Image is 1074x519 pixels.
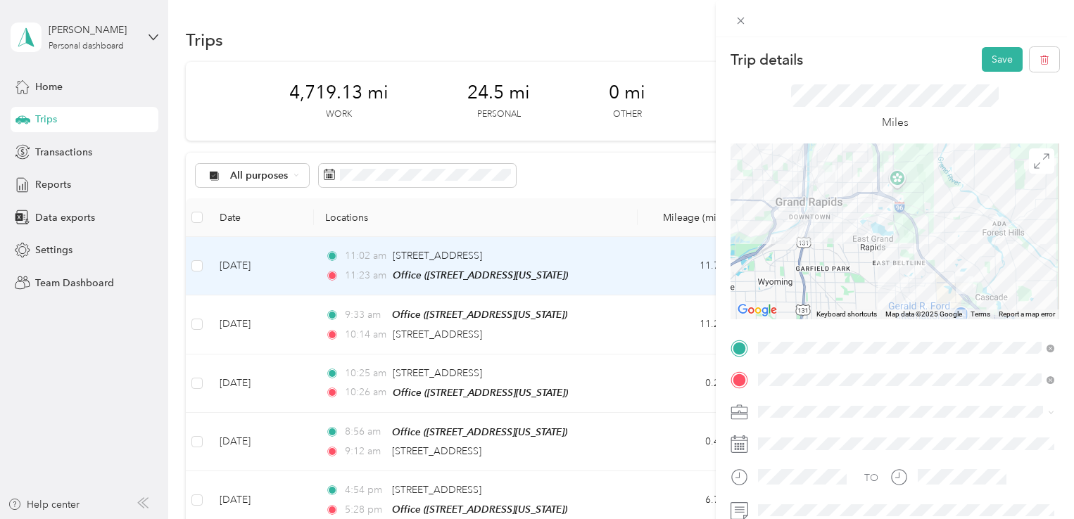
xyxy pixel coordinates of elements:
[864,470,878,485] div: TO
[734,301,781,319] a: Open this area in Google Maps (opens a new window)
[734,301,781,319] img: Google
[995,440,1074,519] iframe: Everlance-gr Chat Button Frame
[999,310,1055,318] a: Report a map error
[885,310,962,318] span: Map data ©2025 Google
[982,47,1023,72] button: Save
[731,50,803,70] p: Trip details
[971,310,990,318] a: Terms (opens in new tab)
[816,309,877,319] button: Keyboard shortcuts
[882,114,909,132] p: Miles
